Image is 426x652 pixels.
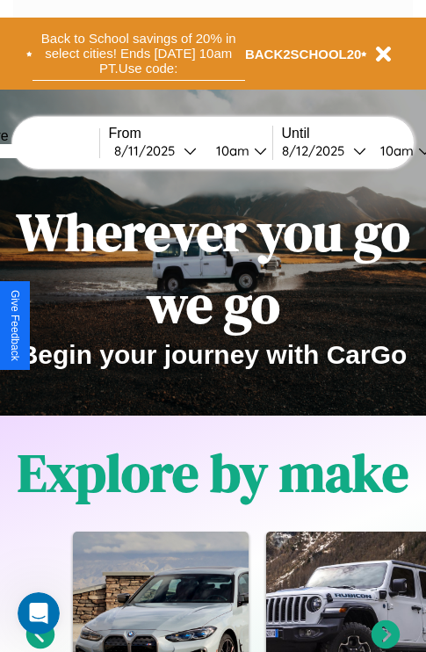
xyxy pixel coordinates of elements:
[114,142,184,159] div: 8 / 11 / 2025
[282,142,353,159] div: 8 / 12 / 2025
[18,592,60,634] iframe: Intercom live chat
[109,141,202,160] button: 8/11/2025
[202,141,272,160] button: 10am
[9,290,21,361] div: Give Feedback
[372,142,418,159] div: 10am
[32,26,245,81] button: Back to School savings of 20% in select cities! Ends [DATE] 10am PT.Use code:
[18,437,408,509] h1: Explore by make
[109,126,272,141] label: From
[207,142,254,159] div: 10am
[245,47,362,62] b: BACK2SCHOOL20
